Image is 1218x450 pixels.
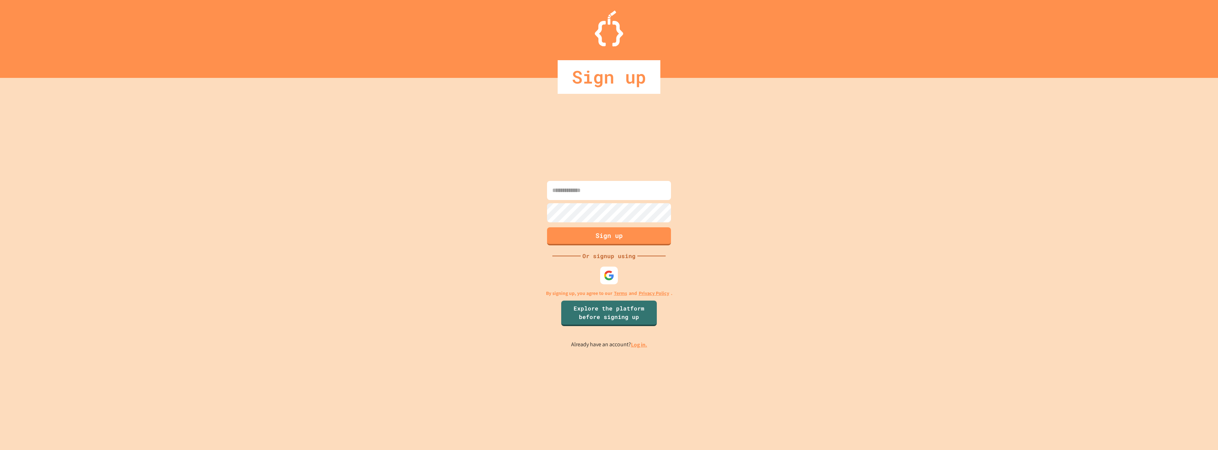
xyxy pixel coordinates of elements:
[571,340,647,349] p: Already have an account?
[547,227,671,245] button: Sign up
[631,341,647,348] a: Log in.
[604,270,614,281] img: google-icon.svg
[639,290,669,297] a: Privacy Policy
[546,290,672,297] p: By signing up, you agree to our and .
[558,60,660,94] div: Sign up
[561,301,657,326] a: Explore the platform before signing up
[614,290,627,297] a: Terms
[595,11,623,46] img: Logo.svg
[581,252,637,260] div: Or signup using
